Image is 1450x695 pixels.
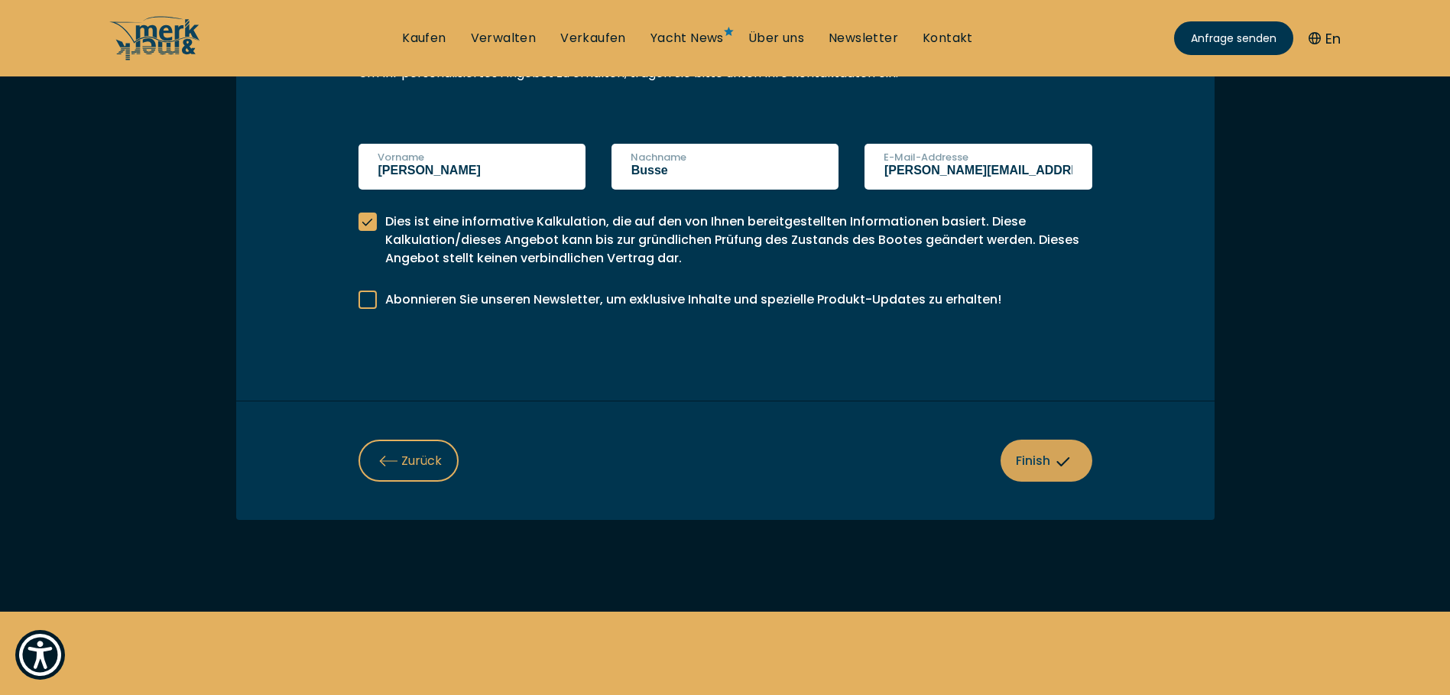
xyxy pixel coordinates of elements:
[1174,21,1293,55] a: Anfrage senden
[1016,451,1076,470] span: Finish
[375,451,442,470] span: Zurück
[1191,31,1276,47] span: Anfrage senden
[378,150,424,165] label: Vorname
[923,30,973,47] a: Kontakt
[560,30,626,47] a: Verkaufen
[15,630,65,680] button: Show Accessibility Preferences
[829,30,898,47] a: Newsletter
[631,150,686,165] label: Nachname
[1001,440,1092,482] button: Finish
[884,150,968,165] label: E-Mail-Addresse
[385,205,1092,268] span: Dies ist eine informative Kalkulation, die auf den von Ihnen bereitgestellten Informationen basie...
[1309,28,1341,49] button: En
[402,30,446,47] a: Kaufen
[650,30,724,47] a: Yacht News
[358,440,459,482] button: Zurück
[385,283,1092,309] span: Abonnieren Sie unseren Newsletter, um exklusive Inhalte und spezielle Produkt-Updates zu erhalten!
[471,30,537,47] a: Verwalten
[748,30,804,47] a: Über uns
